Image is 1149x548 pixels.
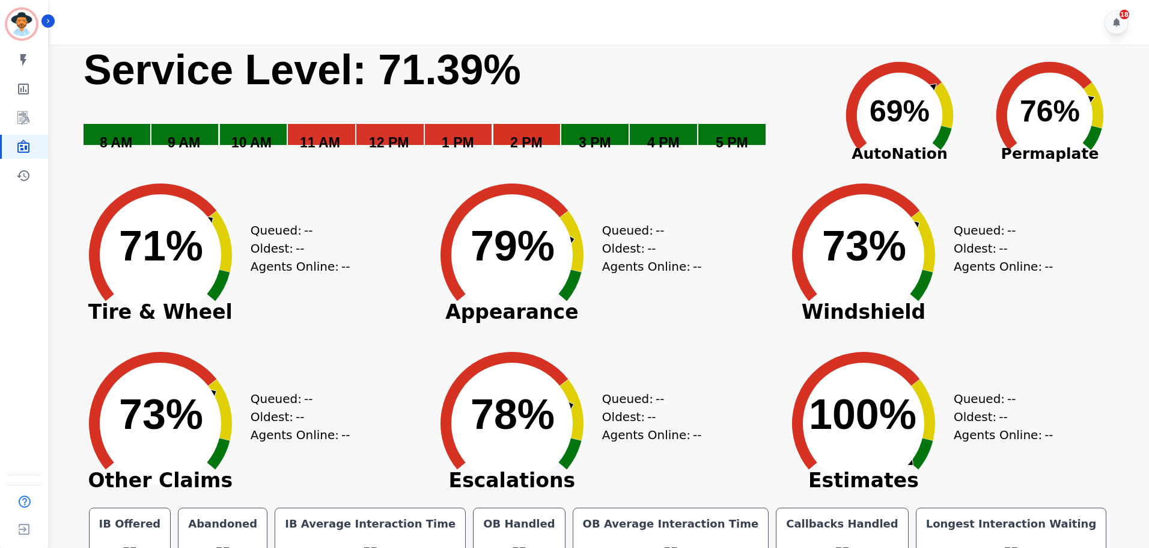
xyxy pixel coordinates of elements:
[924,516,1099,532] div: Longest Interaction Waiting
[70,475,251,487] span: Other Claims
[251,221,341,239] div: Queued:
[954,426,1056,444] div: Agents Online:
[656,390,664,408] span: --
[1007,221,1016,239] span: --
[231,135,272,150] text: 10 AM
[341,257,350,276] span: --
[1020,94,1080,128] text: 76%
[422,475,602,487] span: Escalations
[1120,10,1129,19] div: 18
[773,306,954,318] span: Windshield
[369,135,409,150] text: 12 PM
[999,408,1007,426] span: --
[481,516,557,532] div: OB Handled
[1044,426,1053,444] span: --
[341,426,350,444] span: --
[442,135,474,150] text: 1 PM
[581,516,761,532] div: OB Average Interaction Time
[647,408,656,426] span: --
[809,391,916,438] text: 100%
[251,408,341,426] div: Oldest:
[602,390,692,408] div: Queued:
[954,408,1044,426] div: Oldest:
[954,239,1044,257] div: Oldest:
[647,135,680,150] text: 4 PM
[954,390,1044,408] div: Queued:
[471,391,555,438] text: 78%
[119,223,203,269] text: 71%
[100,135,132,150] text: 8 AM
[602,257,704,276] div: Agents Online:
[822,223,906,269] text: 73%
[1044,257,1053,276] span: --
[716,135,748,150] text: 5 PM
[510,135,543,150] text: 2 PM
[296,408,304,426] span: --
[579,135,611,150] text: 3 PM
[97,516,163,532] div: IB Offered
[693,257,701,276] span: --
[773,475,954,487] span: Estimates
[999,239,1007,257] span: --
[7,10,36,38] img: Bordered avatar
[186,516,260,532] div: Abandoned
[82,45,822,168] svg: Service Level: 0%
[300,135,340,150] text: 11 AM
[602,408,692,426] div: Oldest:
[647,239,656,257] span: --
[975,143,1125,165] span: Permaplate
[251,390,341,408] div: Queued:
[304,221,312,239] span: --
[693,426,701,444] span: --
[824,143,975,165] span: AutoNation
[954,257,1056,276] div: Agents Online:
[602,426,704,444] div: Agents Online:
[784,516,901,532] div: Callbacks Handled
[119,391,203,438] text: 73%
[602,221,692,239] div: Queued:
[282,516,458,532] div: IB Average Interaction Time
[1007,390,1016,408] span: --
[422,306,602,318] span: Appearance
[656,221,664,239] span: --
[602,239,692,257] div: Oldest:
[471,223,555,269] text: 79%
[251,257,353,276] div: Agents Online:
[251,426,353,444] div: Agents Online:
[84,46,521,93] text: Service Level: 71.39%
[168,135,200,150] text: 9 AM
[304,390,312,408] span: --
[870,94,930,128] text: 69%
[296,239,304,257] span: --
[251,239,341,257] div: Oldest:
[954,221,1044,239] div: Queued:
[70,306,251,318] span: Tire & Wheel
